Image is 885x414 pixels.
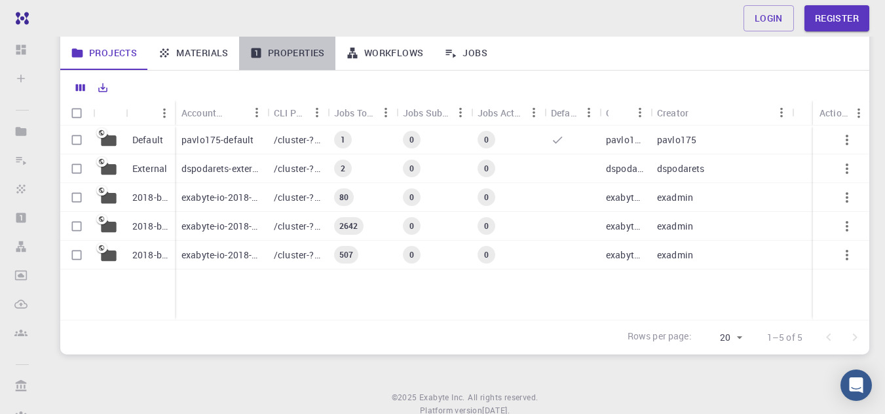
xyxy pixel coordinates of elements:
[375,102,396,123] button: Menu
[478,100,523,126] div: Jobs Active
[419,392,465,402] span: Exabyte Inc.
[181,100,225,126] div: Accounting slug
[479,163,494,174] span: 0
[609,102,630,123] button: Sort
[396,100,471,126] div: Jobs Subm.
[606,100,609,126] div: Owner
[657,191,693,204] p: exadmin
[479,192,494,203] span: 0
[813,100,869,126] div: Actions
[154,103,175,124] button: Menu
[657,220,693,233] p: exadmin
[479,134,494,145] span: 0
[334,249,358,260] span: 507
[744,5,794,31] a: Login
[392,391,419,404] span: © 2025
[657,133,696,147] p: pavlo175
[132,133,163,147] p: Default
[840,370,872,401] div: Open Intercom Messenger
[60,36,147,70] a: Projects
[181,249,261,262] p: exabyte-io-2018-bg-study-phase-i
[606,220,644,233] p: exabyte-io
[468,391,538,404] span: All rights reserved.
[334,192,354,203] span: 80
[239,36,335,70] a: Properties
[147,36,239,70] a: Materials
[335,163,350,174] span: 2
[225,102,246,123] button: Sort
[175,100,267,126] div: Accounting slug
[606,133,644,147] p: pavlo175
[335,36,434,70] a: Workflows
[69,77,92,98] button: Columns
[848,103,869,124] button: Menu
[544,100,599,126] div: Default
[132,249,168,262] p: 2018-bg-study-phase-I
[274,249,321,262] p: /cluster-???-share/groups/exabyte-io/exabyte-io-2018-bg-study-phase-i
[274,220,321,233] p: /cluster-???-share/groups/exabyte-io/exabyte-io-2018-bg-study-phase-iii
[450,102,471,123] button: Menu
[523,102,544,123] button: Menu
[267,100,328,126] div: CLI Path
[181,133,254,147] p: pavlo175-default
[657,249,693,262] p: exadmin
[606,249,644,262] p: exabyte-io
[434,36,498,70] a: Jobs
[274,162,321,175] p: /cluster-???-home/dspodarets/dspodarets-external
[606,162,644,175] p: dspodarets
[334,100,375,126] div: Jobs Total
[92,77,114,98] button: Export
[628,330,692,345] p: Rows per page:
[328,100,396,126] div: Jobs Total
[630,102,650,123] button: Menu
[133,103,154,124] button: Sort
[10,12,29,25] img: logo
[650,100,792,126] div: Creator
[404,192,419,203] span: 0
[404,163,419,174] span: 0
[767,331,802,344] p: 1–5 of 5
[471,100,544,126] div: Jobs Active
[657,100,688,126] div: Creator
[181,220,261,233] p: exabyte-io-2018-bg-study-phase-iii
[578,102,599,123] button: Menu
[419,391,465,404] a: Exabyte Inc.
[697,328,746,347] div: 20
[126,100,175,126] div: Name
[819,100,848,126] div: Actions
[804,5,869,31] a: Register
[246,102,267,123] button: Menu
[606,191,644,204] p: exabyte-io
[403,100,450,126] div: Jobs Subm.
[307,102,328,123] button: Menu
[334,220,364,232] span: 2642
[771,102,792,123] button: Menu
[274,133,321,147] p: /cluster-???-home/pavlo175/pavlo175-default
[479,220,494,232] span: 0
[657,162,705,175] p: dspodarets
[274,100,307,126] div: CLI Path
[93,100,126,126] div: Icon
[479,249,494,260] span: 0
[404,220,419,232] span: 0
[132,191,168,204] p: 2018-bg-study-phase-i-ph
[181,162,261,175] p: dspodarets-external
[404,249,419,260] span: 0
[551,100,578,126] div: Default
[274,191,321,204] p: /cluster-???-share/groups/exabyte-io/exabyte-io-2018-bg-study-phase-i-ph
[181,191,261,204] p: exabyte-io-2018-bg-study-phase-i-ph
[132,162,167,175] p: External
[132,220,168,233] p: 2018-bg-study-phase-III
[335,134,350,145] span: 1
[404,134,419,145] span: 0
[599,100,650,126] div: Owner
[688,102,709,123] button: Sort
